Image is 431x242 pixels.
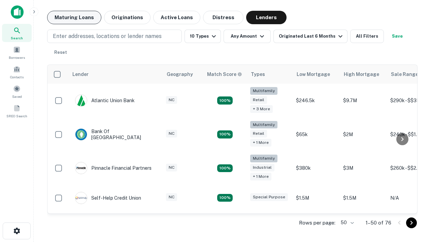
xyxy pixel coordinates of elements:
img: picture [75,95,87,106]
button: Any Amount [224,30,271,43]
div: Geography [167,70,193,78]
button: Save your search to get updates of matches that match your search criteria. [387,30,408,43]
div: Originated Last 6 Months [279,32,344,40]
div: + 1 more [250,173,271,180]
p: Enter addresses, locations or lender names [53,32,162,40]
td: $2M [340,118,387,152]
div: Bank Of [GEOGRAPHIC_DATA] [75,128,156,140]
p: 1–50 of 76 [366,219,391,227]
td: $1.5M [293,185,340,211]
div: Matching Properties: 14, hasApolloMatch: undefined [217,164,233,172]
button: Lenders [246,11,287,24]
div: Multifamily [250,121,277,129]
td: $380k [293,151,340,185]
div: Atlantic Union Bank [75,94,135,107]
div: + 3 more [250,105,273,113]
span: Search [11,35,23,41]
div: Industrial [250,164,274,171]
button: All Filters [350,30,384,43]
div: Self-help Credit Union [75,192,141,204]
button: Maturing Loans [47,11,101,24]
button: Distress [203,11,243,24]
span: Saved [12,94,22,99]
th: Geography [163,65,203,84]
div: Matching Properties: 17, hasApolloMatch: undefined [217,130,233,138]
th: Lender [68,65,163,84]
a: Borrowers [2,43,32,62]
div: Matching Properties: 10, hasApolloMatch: undefined [217,96,233,105]
div: Retail [250,96,267,104]
div: Multifamily [250,155,277,162]
div: Special Purpose [250,193,288,201]
img: capitalize-icon.png [11,5,24,19]
span: Borrowers [9,55,25,60]
a: Saved [2,82,32,100]
th: Types [247,65,293,84]
div: NC [166,193,177,201]
a: SREO Search [2,102,32,120]
img: picture [75,162,87,174]
button: Active Loans [153,11,200,24]
button: 10 Types [185,30,221,43]
td: $246.5k [293,84,340,118]
td: $1.5M [340,185,387,211]
button: Enter addresses, locations or lender names [47,30,182,43]
th: High Mortgage [340,65,387,84]
div: Sale Range [391,70,418,78]
div: NC [166,130,177,137]
div: Multifamily [250,87,277,95]
div: High Mortgage [344,70,379,78]
div: 50 [338,218,355,228]
button: Reset [50,46,71,59]
iframe: Chat Widget [397,167,431,199]
h6: Match Score [207,71,241,78]
a: Search [2,24,32,42]
div: Lender [72,70,89,78]
div: Matching Properties: 11, hasApolloMatch: undefined [217,194,233,202]
button: Go to next page [406,217,417,228]
span: SREO Search [6,113,27,119]
div: Capitalize uses an advanced AI algorithm to match your search with the best lender. The match sco... [207,71,242,78]
td: $65k [293,118,340,152]
a: Contacts [2,63,32,81]
p: Rows per page: [299,219,335,227]
button: Originations [104,11,151,24]
img: picture [75,192,87,204]
th: Low Mortgage [293,65,340,84]
div: NC [166,164,177,171]
div: Pinnacle Financial Partners [75,162,152,174]
th: Capitalize uses an advanced AI algorithm to match your search with the best lender. The match sco... [203,65,247,84]
td: $3M [340,151,387,185]
td: $9.7M [340,84,387,118]
span: Contacts [10,74,24,80]
img: picture [75,129,87,140]
div: Types [251,70,265,78]
div: NC [166,96,177,104]
div: Retail [250,130,267,137]
div: + 1 more [250,139,271,147]
div: Low Mortgage [297,70,330,78]
button: Originated Last 6 Months [273,30,347,43]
